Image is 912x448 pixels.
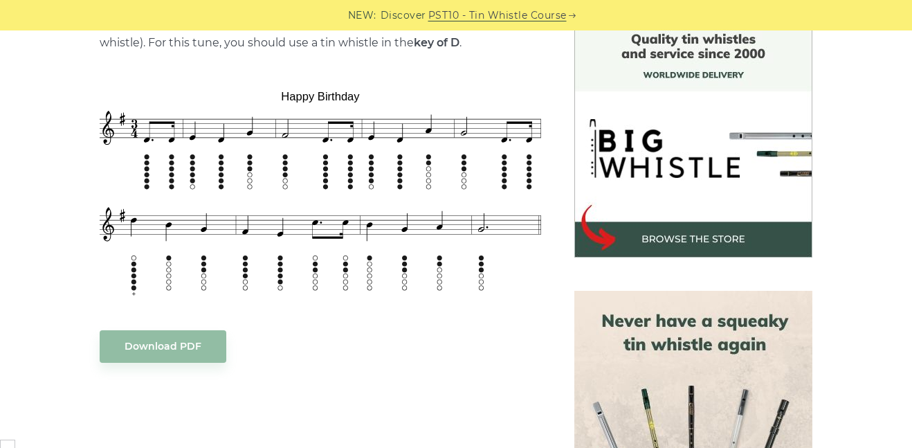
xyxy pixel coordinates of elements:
a: Download PDF [100,330,226,363]
span: Discover [381,8,426,24]
img: BigWhistle Tin Whistle Store [574,19,812,258]
strong: key of D [414,36,459,49]
a: PST10 - Tin Whistle Course [428,8,567,24]
span: NEW: [348,8,376,24]
p: Sheet music notes and tab to play on a tin whistle (penny whistle). For this tune, you should use... [100,16,541,52]
img: Happy Birthday Tin Whistle Tab & Sheet Music [100,80,541,302]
